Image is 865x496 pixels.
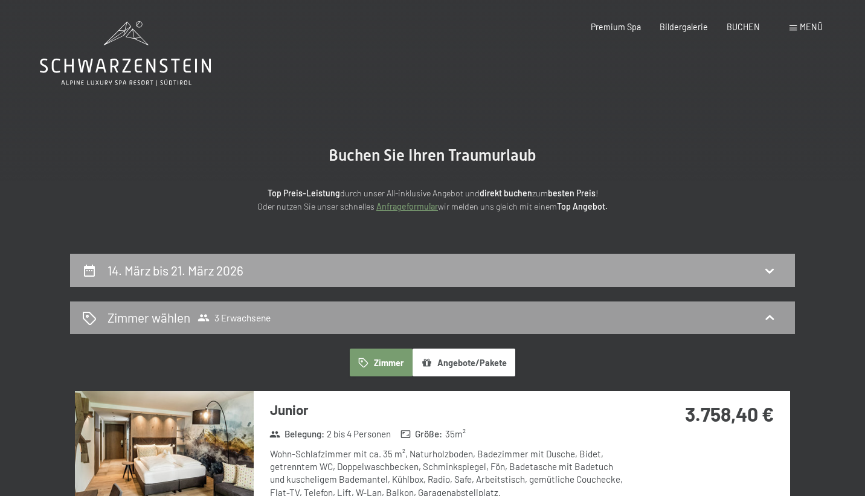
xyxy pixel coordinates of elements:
[198,312,271,324] span: 3 Erwachsene
[800,22,823,32] span: Menü
[413,349,515,376] button: Angebote/Pakete
[480,188,532,198] strong: direkt buchen
[557,201,608,211] strong: Top Angebot.
[591,22,641,32] a: Premium Spa
[727,22,760,32] a: BUCHEN
[167,187,698,214] p: durch unser All-inklusive Angebot und zum ! Oder nutzen Sie unser schnelles wir melden uns gleich...
[268,188,340,198] strong: Top Preis-Leistung
[400,428,443,440] strong: Größe :
[327,428,391,440] span: 2 bis 4 Personen
[329,146,536,164] span: Buchen Sie Ihren Traumurlaub
[445,428,466,440] span: 35 m²
[108,309,190,326] h2: Zimmer wählen
[376,201,438,211] a: Anfrageformular
[269,428,324,440] strong: Belegung :
[350,349,413,376] button: Zimmer
[685,402,774,425] strong: 3.758,40 €
[548,188,596,198] strong: besten Preis
[108,263,243,278] h2: 14. März bis 21. März 2026
[660,22,708,32] a: Bildergalerie
[270,401,629,419] h3: Junior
